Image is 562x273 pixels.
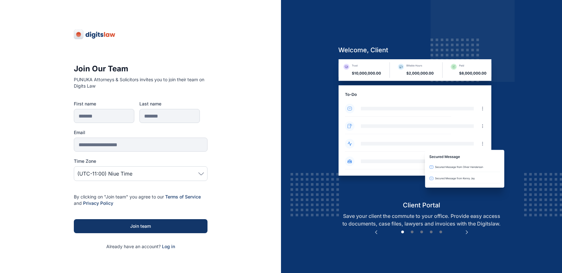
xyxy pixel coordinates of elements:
[77,170,132,177] span: (UTC-11:00) Niue Time
[399,229,406,235] button: 1
[84,223,197,229] div: Join team
[165,194,201,199] a: Terms of Service
[373,229,379,235] button: Previous
[74,101,134,107] label: First name
[74,158,96,164] span: Time Zone
[139,101,200,107] label: Last name
[464,229,470,235] button: Next
[162,244,175,249] a: Log in
[333,201,510,210] h5: client portal
[74,29,116,40] img: digitslaw-logo
[438,229,444,235] button: 5
[333,59,510,200] img: client-portal
[333,212,510,227] p: Save your client the commute to your office. Provide easy access to documents, case files, lawyer...
[333,46,510,54] h5: welcome, client
[74,243,207,250] p: Already have an account?
[418,229,425,235] button: 3
[83,200,113,206] a: Privacy Policy
[74,194,207,206] p: By clicking on "Join team" you agree to our and
[74,64,207,74] h3: Join Our Team
[428,229,434,235] button: 4
[409,229,415,235] button: 2
[74,219,207,233] button: Join team
[74,76,207,89] p: PUNUKA Attorneys & Solicitors invites you to join their team on Digits Law
[74,129,207,136] label: Email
